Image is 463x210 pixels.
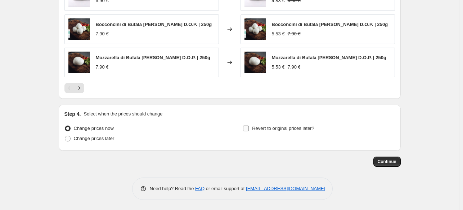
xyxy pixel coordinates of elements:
[96,64,109,71] div: 7.90 €
[378,159,396,165] span: Continue
[272,30,285,38] div: 5.53 €
[246,186,325,191] a: [EMAIL_ADDRESS][DOMAIN_NAME]
[74,136,114,141] span: Change prices later
[288,64,301,71] strike: 7.90 €
[272,64,285,71] div: 5.53 €
[96,30,109,38] div: 7.90 €
[96,22,212,27] span: Bocconcini di Bufala [PERSON_NAME] D.O.P. | 250g
[68,52,90,73] img: Mozzarella_di_Bufala_Campana_D.O.P_80x.png
[150,186,195,191] span: Need help? Read the
[64,83,84,93] nav: Pagination
[204,186,246,191] span: or email support at
[288,30,301,38] strike: 7.90 €
[244,52,266,73] img: Mozzarella_di_Bufala_Campana_D.O.P_80x.png
[96,55,210,60] span: Mozzarella di Bufala [PERSON_NAME] D.O.P. | 250g
[74,126,114,131] span: Change prices now
[272,55,386,60] span: Mozzarella di Bufala [PERSON_NAME] D.O.P. | 250g
[373,157,401,167] button: Continue
[68,18,90,40] img: BocconcinidiBufalaCampanaD.O.P_80x.png
[252,126,314,131] span: Revert to original prices later?
[195,186,204,191] a: FAQ
[74,83,84,93] button: Next
[84,110,162,118] p: Select when the prices should change
[244,18,266,40] img: BocconcinidiBufalaCampanaD.O.P_80x.png
[64,110,81,118] h2: Step 4.
[272,22,388,27] span: Bocconcini di Bufala [PERSON_NAME] D.O.P. | 250g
